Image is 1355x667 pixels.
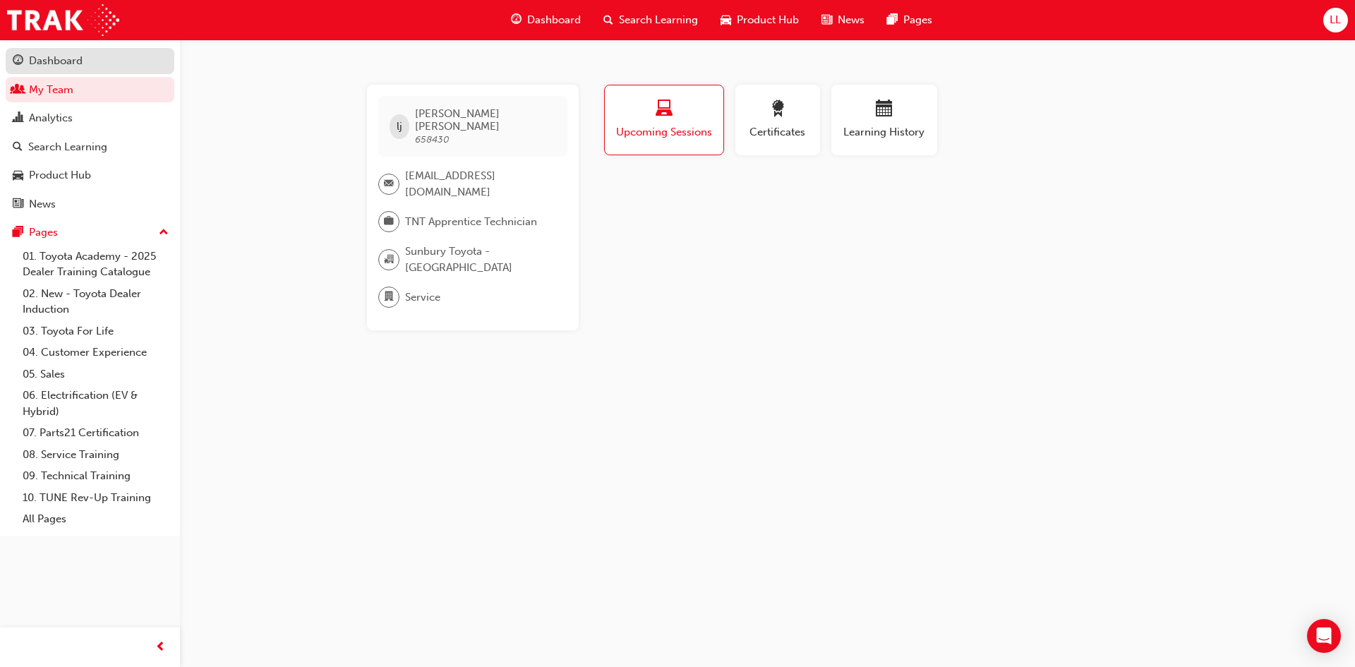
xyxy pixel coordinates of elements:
[17,246,174,283] a: 01. Toyota Academy - 2025 Dealer Training Catalogue
[13,84,23,97] span: people-icon
[384,288,394,306] span: department-icon
[13,141,23,154] span: search-icon
[13,227,23,239] span: pages-icon
[29,167,91,184] div: Product Hub
[17,342,174,363] a: 04. Customer Experience
[903,12,932,28] span: Pages
[17,508,174,530] a: All Pages
[810,6,876,35] a: news-iconNews
[656,100,673,119] span: laptop-icon
[384,251,394,269] span: organisation-icon
[6,162,174,188] a: Product Hub
[6,220,174,246] button: Pages
[876,6,944,35] a: pages-iconPages
[28,139,107,155] div: Search Learning
[17,422,174,444] a: 07. Parts21 Certification
[887,11,898,29] span: pages-icon
[500,6,592,35] a: guage-iconDashboard
[842,124,927,140] span: Learning History
[6,191,174,217] a: News
[769,100,786,119] span: award-icon
[405,289,440,306] span: Service
[1307,619,1341,653] div: Open Intercom Messenger
[415,133,450,145] span: 658430
[821,11,832,29] span: news-icon
[737,12,799,28] span: Product Hub
[29,196,56,212] div: News
[29,110,73,126] div: Analytics
[721,11,731,29] span: car-icon
[6,105,174,131] a: Analytics
[17,320,174,342] a: 03. Toyota For Life
[1323,8,1348,32] button: LL
[604,85,724,155] button: Upcoming Sessions
[17,487,174,509] a: 10. TUNE Rev-Up Training
[838,12,865,28] span: News
[29,224,58,241] div: Pages
[603,11,613,29] span: search-icon
[405,214,537,230] span: TNT Apprentice Technician
[6,48,174,74] a: Dashboard
[384,175,394,193] span: email-icon
[831,85,937,155] button: Learning History
[615,124,713,140] span: Upcoming Sessions
[17,385,174,422] a: 06. Electrification (EV & Hybrid)
[592,6,709,35] a: search-iconSearch Learning
[405,244,556,275] span: Sunbury Toyota - [GEOGRAPHIC_DATA]
[735,85,820,155] button: Certificates
[17,363,174,385] a: 05. Sales
[17,465,174,487] a: 09. Technical Training
[384,212,394,231] span: briefcase-icon
[397,119,402,135] span: lj
[155,639,166,656] span: prev-icon
[619,12,698,28] span: Search Learning
[527,12,581,28] span: Dashboard
[511,11,522,29] span: guage-icon
[405,168,556,200] span: [EMAIL_ADDRESS][DOMAIN_NAME]
[746,124,809,140] span: Certificates
[13,55,23,68] span: guage-icon
[17,444,174,466] a: 08. Service Training
[13,198,23,211] span: news-icon
[29,53,83,69] div: Dashboard
[876,100,893,119] span: calendar-icon
[709,6,810,35] a: car-iconProduct Hub
[6,77,174,103] a: My Team
[13,169,23,182] span: car-icon
[13,112,23,125] span: chart-icon
[7,4,119,36] img: Trak
[6,45,174,220] button: DashboardMy TeamAnalyticsSearch LearningProduct HubNews
[1330,12,1341,28] span: LL
[415,107,555,133] span: [PERSON_NAME] [PERSON_NAME]
[159,224,169,242] span: up-icon
[17,283,174,320] a: 02. New - Toyota Dealer Induction
[6,134,174,160] a: Search Learning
